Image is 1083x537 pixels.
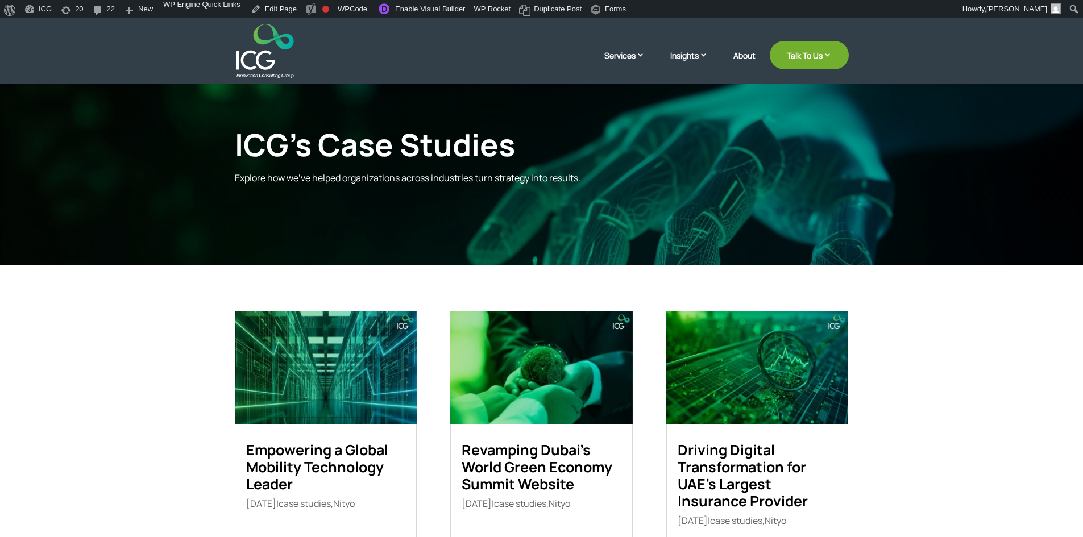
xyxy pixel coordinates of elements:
[107,5,115,23] span: 22
[462,440,612,494] a: Revamping Dubai’s World Green Economy Summit Website
[605,5,626,23] span: Forms
[604,49,656,78] a: Services
[549,497,570,510] a: Nityo
[333,497,355,510] a: Nityo
[246,498,405,509] p: | ,
[235,126,708,163] div: ICG’s Case Studies
[678,514,708,527] span: [DATE]
[765,514,786,527] a: Nityo
[462,498,621,509] p: | ,
[770,41,849,69] a: Talk To Us
[236,24,294,78] img: ICG
[235,311,417,424] img: Empowering a Global Mobility Technology Leader
[235,172,580,184] span: Explore how we’ve helped organizations across industries turn strategy into results.
[279,497,331,510] a: case studies
[710,514,762,527] a: case studies
[450,311,632,424] img: Revamping Dubai’s World Green Economy Summit Website
[678,515,837,526] p: | ,
[494,497,546,510] a: case studies
[678,440,808,511] a: Driving Digital Transformation for UAE’s Largest Insurance Provider
[666,311,848,424] img: Driving Digital Transformation for UAE’s Largest Insurance Provider
[246,497,276,510] span: [DATE]
[534,5,582,23] span: Duplicate Post
[670,49,719,78] a: Insights
[986,5,1047,13] span: [PERSON_NAME]
[733,51,756,78] a: About
[75,5,83,23] span: 20
[246,440,388,494] a: Empowering a Global Mobility Technology Leader
[322,6,329,13] div: Focus keyphrase not set
[138,5,153,23] span: New
[1026,482,1083,537] iframe: Chat Widget
[462,497,492,510] span: [DATE]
